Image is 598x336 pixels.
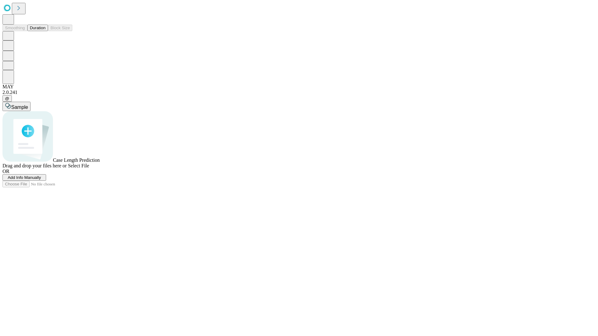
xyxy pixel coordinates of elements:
[2,90,596,95] div: 2.0.241
[2,163,67,168] span: Drag and drop your files here or
[2,169,9,174] span: OR
[27,25,48,31] button: Duration
[2,84,596,90] div: MAY
[11,105,28,110] span: Sample
[2,95,12,102] button: @
[2,25,27,31] button: Smoothing
[8,175,41,180] span: Add Info Manually
[48,25,72,31] button: Block Size
[2,174,46,181] button: Add Info Manually
[53,157,100,163] span: Case Length Prediction
[2,102,31,111] button: Sample
[5,96,9,101] span: @
[68,163,89,168] span: Select File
